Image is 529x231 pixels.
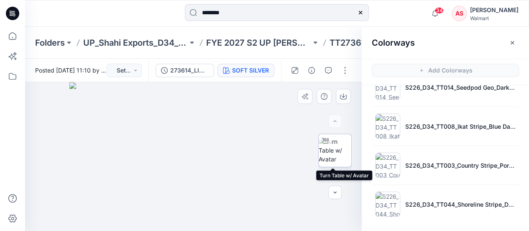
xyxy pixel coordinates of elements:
[217,64,274,77] button: SOFT SILVER
[35,37,65,49] a: Folders
[305,64,318,77] button: Details
[319,176,351,202] img: Colorway 3/4 View Ghost
[375,114,400,139] img: S226_D34_TT008_Ikat Stripe_Blue Dawn_9.71in
[375,75,400,100] img: S226_D34_TT014_Seedpod Geo_Darkest Brown_16cm
[206,37,311,49] a: FYE 2027 S2 UP [PERSON_NAME] [PERSON_NAME]
[470,5,519,15] div: [PERSON_NAME]
[372,38,415,48] h2: Colorways
[69,82,317,231] img: eyJhbGciOiJIUzI1NiIsImtpZCI6IjAiLCJzbHQiOiJzZXMiLCJ0eXAiOiJKV1QifQ.eyJkYXRhIjp7InR5cGUiOiJzdG9yYW...
[434,7,444,14] span: 34
[405,200,516,209] p: S226_D34_TT044_Shoreline Stripe_Dark Navy_2.5in
[452,6,467,21] div: AS
[156,64,214,77] button: 273614_LINEN SET
[35,66,107,75] span: Posted [DATE] 11:10 by
[375,153,400,178] img: S226_D34_TT003_Country Stripe_Porcelain Beige_Black Soot_8cm
[330,37,370,49] p: TT273610
[405,83,516,92] p: S226_D34_TT014_Seedpod Geo_Darkest Brown_16cm
[170,66,209,75] div: 273614_LINEN SET
[405,161,516,170] p: S226_D34_TT003_Country Stripe_Porcelain Beige_Black Soot_8cm
[83,37,188,49] a: UP_Shahi Exports_D34_ [DEMOGRAPHIC_DATA] Bottoms
[470,15,519,21] div: Walmart
[319,137,351,164] img: Turn Table w/ Avatar
[375,192,400,217] img: S226_D34_TT044_Shoreline Stripe_Dark Navy_2.5in
[405,122,516,131] p: S226_D34_TT008_Ikat Stripe_Blue Dawn_9.71in
[232,66,269,75] div: SOFT SILVER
